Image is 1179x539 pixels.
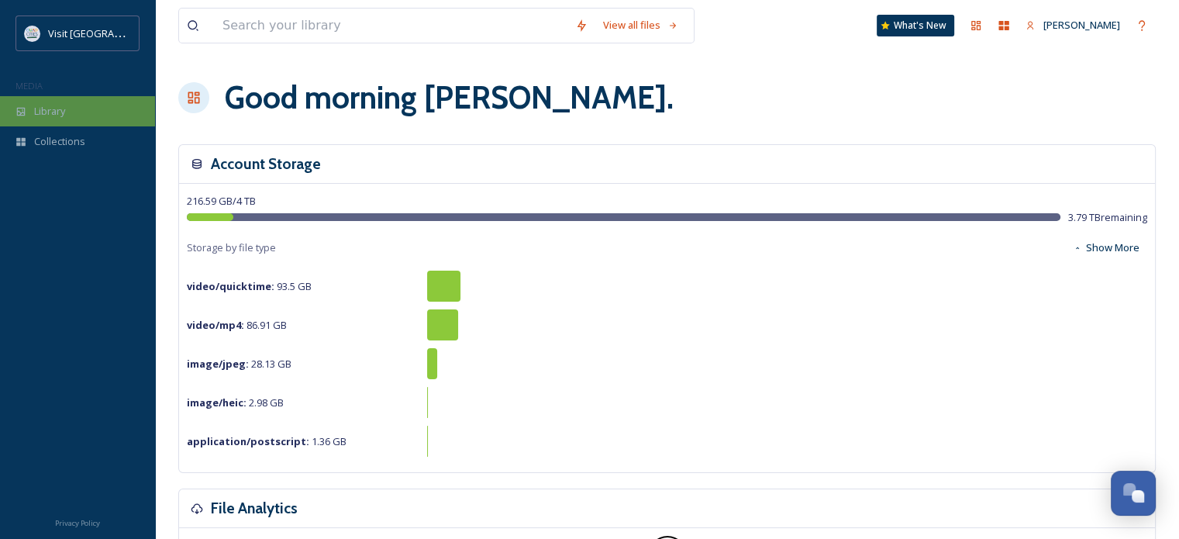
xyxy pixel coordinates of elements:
span: 216.59 GB / 4 TB [187,194,256,208]
a: [PERSON_NAME] [1018,10,1128,40]
strong: video/mp4 : [187,318,244,332]
span: Library [34,104,65,119]
input: Search your library [215,9,567,43]
h3: File Analytics [211,497,298,520]
span: 3.79 TB remaining [1068,210,1147,225]
a: What's New [877,15,954,36]
h1: Good morning [PERSON_NAME] . [225,74,674,121]
button: Show More [1065,233,1147,263]
h3: Account Storage [211,153,321,175]
button: Open Chat [1111,471,1156,516]
img: QCCVB_VISIT_vert_logo_4c_tagline_122019.svg [25,26,40,41]
strong: image/jpeg : [187,357,249,371]
a: View all files [595,10,686,40]
strong: application/postscript : [187,434,309,448]
span: Collections [34,134,85,149]
span: 28.13 GB [187,357,291,371]
span: Visit [GEOGRAPHIC_DATA] [48,26,168,40]
span: MEDIA [16,80,43,92]
span: [PERSON_NAME] [1043,18,1120,32]
span: 1.36 GB [187,434,346,448]
strong: video/quicktime : [187,279,274,293]
span: 93.5 GB [187,279,312,293]
span: 86.91 GB [187,318,287,332]
span: Storage by file type [187,240,276,255]
span: 2.98 GB [187,396,284,409]
strong: image/heic : [187,396,246,409]
a: Privacy Policy [55,513,100,531]
span: Privacy Policy [55,518,100,528]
